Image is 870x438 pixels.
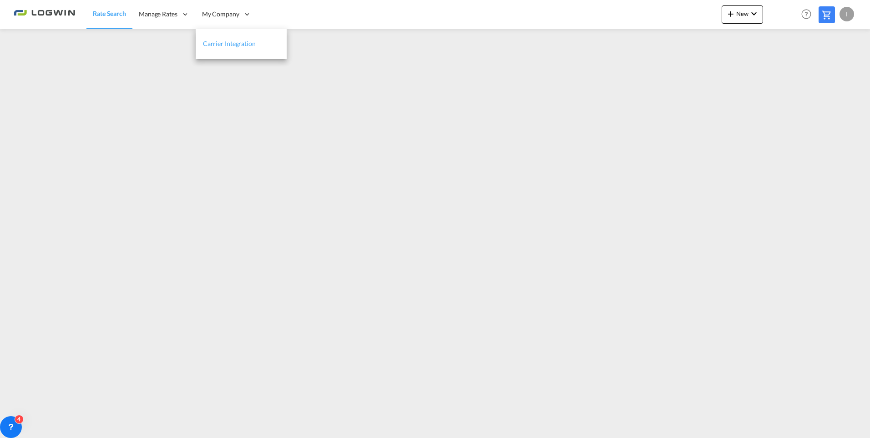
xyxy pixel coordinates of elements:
[840,7,854,21] div: I
[203,40,256,47] span: Carrier Integration
[722,5,763,24] button: icon-plus 400-fgNewicon-chevron-down
[14,4,75,25] img: 2761ae10d95411efa20a1f5e0282d2d7.png
[202,10,239,19] span: My Company
[799,6,819,23] div: Help
[196,29,287,59] a: Carrier Integration
[93,10,126,17] span: Rate Search
[799,6,814,22] span: Help
[139,10,177,19] span: Manage Rates
[725,8,736,19] md-icon: icon-plus 400-fg
[725,10,759,17] span: New
[749,8,759,19] md-icon: icon-chevron-down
